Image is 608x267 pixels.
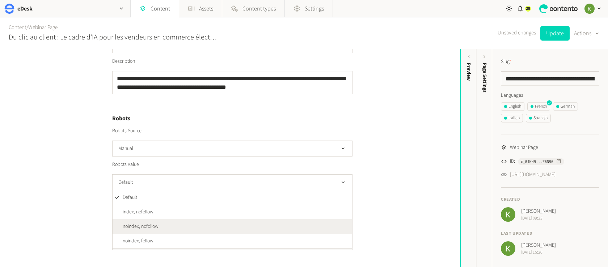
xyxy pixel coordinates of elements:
[521,249,556,256] span: [DATE] 15:20
[510,144,538,151] span: Webinar Page
[9,24,26,31] a: Content
[4,4,14,14] img: eDesk
[526,5,530,12] span: 29
[501,102,524,111] button: English
[112,141,352,157] button: Manual
[112,127,142,134] label: Robots Source
[504,103,521,110] div: English
[28,24,58,31] a: Webinar Page
[112,161,139,168] label: Robots Value
[242,4,276,13] span: Content types
[112,114,352,123] h4: Robots
[521,242,556,249] span: [PERSON_NAME]
[501,196,599,203] h4: Created
[574,26,599,41] button: Actions
[123,208,153,216] span: index, nofollow
[112,190,352,249] ul: Default
[553,102,578,111] button: German
[510,158,515,165] span: ID:
[112,58,135,65] label: Description
[123,194,137,201] span: Default
[26,24,28,31] span: /
[305,4,324,13] span: Settings
[584,4,595,14] img: Keelin Terry
[521,208,556,215] span: [PERSON_NAME]
[518,158,564,165] button: c_01K49...Z6N96
[521,215,556,222] span: [DATE] 09:23
[504,115,520,121] div: Italian
[510,171,556,179] a: [URL][DOMAIN_NAME]
[123,223,159,230] span: noindex, nofollow
[501,92,599,99] label: Languages
[526,114,551,122] button: Spanish
[521,158,553,165] span: c_01K49...Z6N96
[481,63,489,92] span: Page Settings
[501,207,515,222] img: Keelin Terry
[501,58,511,66] label: Slug
[531,103,547,110] div: French
[501,114,523,122] button: Italian
[112,174,352,190] button: Default
[123,237,153,245] span: noindex, follow
[556,103,575,110] div: German
[501,241,515,256] img: Keelin Terry
[498,29,536,37] span: Unsaved changes
[540,26,570,41] button: Update
[17,4,33,13] h2: eDesk
[527,102,550,111] button: French
[529,115,548,121] div: Spanish
[9,32,217,43] h2: Du clic au client : Le cadre d'IA pour les vendeurs en commerce électronique
[465,63,473,81] div: Preview
[501,230,599,237] h4: Last updated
